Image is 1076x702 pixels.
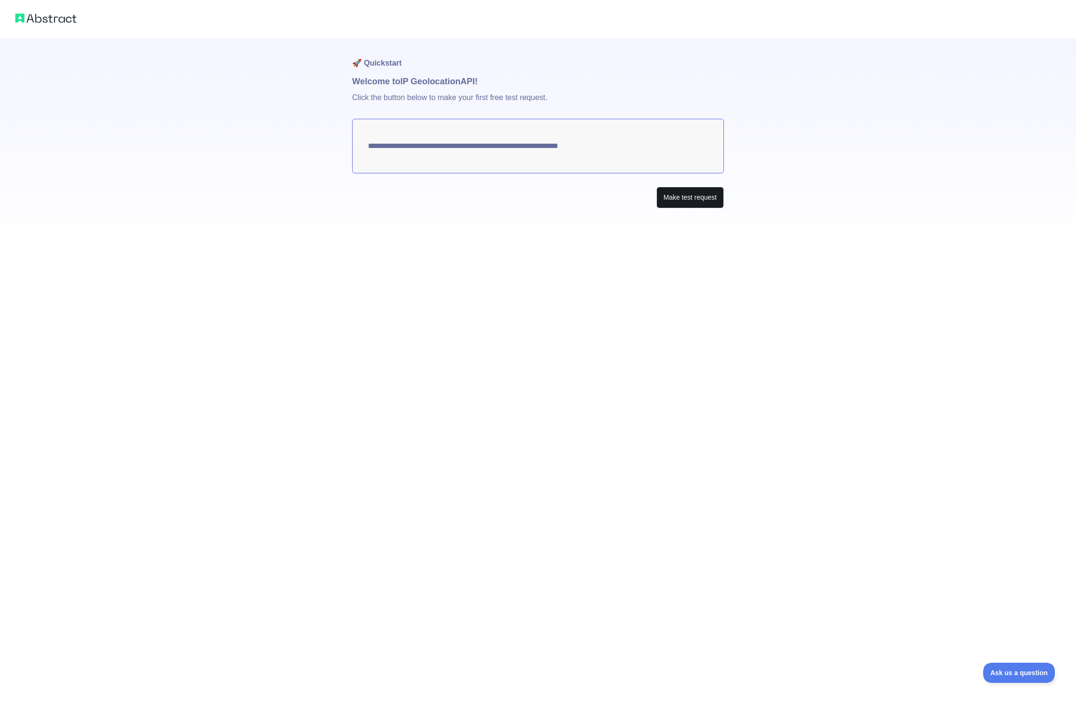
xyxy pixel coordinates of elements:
iframe: Toggle Customer Support [983,663,1057,683]
h1: Welcome to IP Geolocation API! [352,75,724,88]
p: Click the button below to make your first free test request. [352,88,724,119]
h1: 🚀 Quickstart [352,38,724,75]
button: Make test request [656,187,724,208]
img: Abstract logo [15,11,77,25]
